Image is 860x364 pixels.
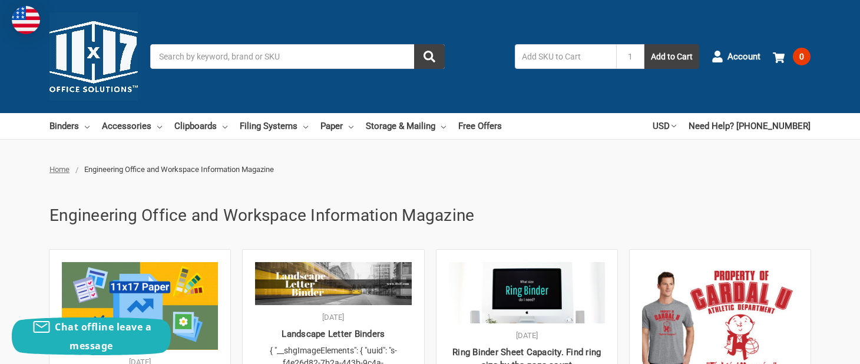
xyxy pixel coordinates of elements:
h1: Engineering Office and Workspace Information Magazine [49,203,811,228]
a: Account [712,41,760,72]
a: Need Help? [PHONE_NUMBER] [689,113,811,139]
button: Chat offline leave a message [12,317,171,355]
a: Clipboards [174,113,227,139]
a: USD [653,113,676,139]
a: Home [49,165,70,174]
a: Binders [49,113,90,139]
a: Paper [320,113,353,139]
span: 0 [793,48,811,65]
a: Landscape Letter Binders [282,329,385,339]
img: Landscape Letter Binders [255,262,411,305]
a: Filing Systems [240,113,308,139]
p: [DATE] [255,312,411,323]
span: Account [727,50,760,64]
a: 0 [773,41,811,72]
img: Ring Binder Sheet Capacity. Find ring size by the page count [449,262,605,323]
input: Search by keyword, brand or SKU [150,44,445,69]
img: 11x17 paper and all you need to know about it [62,262,218,349]
input: Add SKU to Cart [515,44,616,69]
a: Free Offers [458,113,502,139]
span: Chat offline leave a message [55,320,151,352]
span: Engineering Office and Workspace Information Magazine [84,165,274,174]
img: duty and tax information for United States [12,6,40,34]
p: [DATE] [449,330,605,342]
img: 11x17.com [49,12,138,101]
a: Storage & Mailing [366,113,446,139]
button: Add to Cart [644,44,699,69]
a: Accessories [102,113,162,139]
